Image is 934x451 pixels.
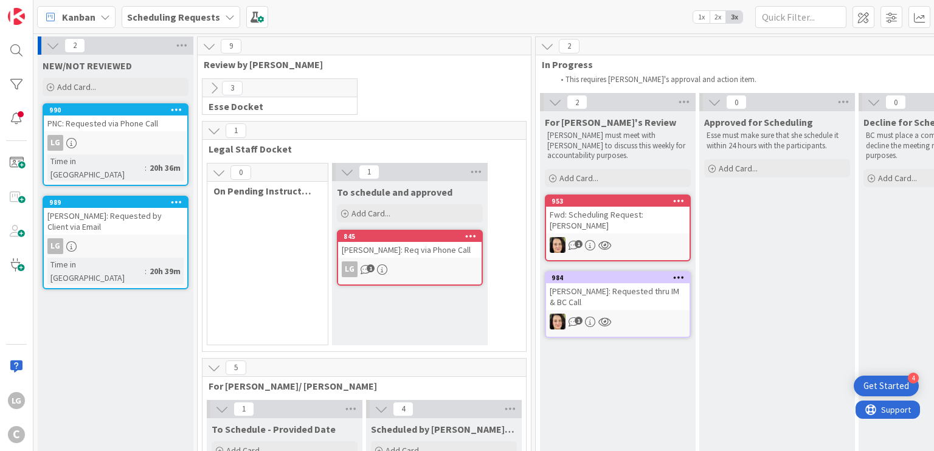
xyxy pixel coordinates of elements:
[546,272,690,283] div: 984
[546,207,690,233] div: Fwd: Scheduling Request: [PERSON_NAME]
[546,314,690,329] div: BL
[8,8,25,25] img: Visit kanbanzone.com
[545,116,676,128] span: For Breanna's Review
[147,264,184,278] div: 20h 39m
[44,238,187,254] div: LG
[230,165,251,180] span: 0
[559,39,579,53] span: 2
[545,195,691,261] a: 953Fwd: Scheduling Request: [PERSON_NAME]BL
[337,186,452,198] span: To schedule and approved
[47,154,145,181] div: Time in [GEOGRAPHIC_DATA]
[47,135,63,151] div: LG
[49,198,187,207] div: 989
[550,314,566,329] img: BL
[710,11,726,23] span: 2x
[908,373,919,384] div: 4
[726,95,747,109] span: 0
[552,274,690,282] div: 984
[547,131,688,160] p: [PERSON_NAME] must meet with [PERSON_NAME] to discuss this weekly for accountability purposes.
[367,264,375,272] span: 1
[44,115,187,131] div: PNC: Requested via Phone Call
[62,10,95,24] span: Kanban
[127,11,220,23] b: Scheduling Requests
[337,230,483,286] a: 845[PERSON_NAME]: Req via Phone CallLG
[26,2,55,16] span: Support
[209,100,342,112] span: Esse Docket
[546,196,690,207] div: 953
[546,196,690,233] div: 953Fwd: Scheduling Request: [PERSON_NAME]
[43,60,132,72] span: NEW/NOT REVIEWED
[704,116,813,128] span: Approved for Scheduling
[863,380,909,392] div: Get Started
[371,423,517,435] span: Scheduled by Laine/Pring
[44,208,187,235] div: [PERSON_NAME]: Requested by Client via Email
[47,258,145,284] div: Time in [GEOGRAPHIC_DATA]
[545,271,691,338] a: 984[PERSON_NAME]: Requested thru IM & BC CallBL
[44,135,187,151] div: LG
[338,261,482,277] div: LG
[359,165,379,179] span: 1
[226,123,246,138] span: 1
[8,392,25,409] div: LG
[546,283,690,310] div: [PERSON_NAME]: Requested thru IM & BC Call
[44,105,187,131] div: 990PNC: Requested via Phone Call
[550,237,566,253] img: BL
[64,38,85,53] span: 2
[726,11,742,23] span: 3x
[707,131,848,151] p: Esse must make sure that she schedule it within 24 hours with the participants.
[567,95,587,109] span: 2
[755,6,846,28] input: Quick Filter...
[49,106,187,114] div: 990
[552,197,690,205] div: 953
[212,423,336,435] span: To Schedule - Provided Date
[719,163,758,174] span: Add Card...
[338,231,482,242] div: 845
[546,272,690,310] div: 984[PERSON_NAME]: Requested thru IM & BC Call
[209,380,511,392] span: For Laine Guevarra/ Pring Matondo
[878,173,917,184] span: Add Card...
[213,185,313,197] span: On Pending Instructed by Legal
[575,317,583,325] span: 1
[854,376,919,396] div: Open Get Started checklist, remaining modules: 4
[43,103,189,186] a: 990PNC: Requested via Phone CallLGTime in [GEOGRAPHIC_DATA]:20h 36m
[44,197,187,235] div: 989[PERSON_NAME]: Requested by Client via Email
[221,39,241,53] span: 9
[546,237,690,253] div: BL
[344,232,482,241] div: 845
[222,81,243,95] span: 3
[47,238,63,254] div: LG
[44,197,187,208] div: 989
[575,240,583,248] span: 1
[693,11,710,23] span: 1x
[204,58,516,71] span: Review by Esse
[8,426,25,443] div: C
[209,143,511,155] span: Legal Staff Docket
[147,161,184,174] div: 20h 36m
[145,264,147,278] span: :
[342,261,358,277] div: LG
[57,81,96,92] span: Add Card...
[338,231,482,258] div: 845[PERSON_NAME]: Req via Phone Call
[226,360,246,375] span: 5
[559,173,598,184] span: Add Card...
[393,402,413,416] span: 4
[233,402,254,416] span: 1
[145,161,147,174] span: :
[44,105,187,115] div: 990
[43,196,189,289] a: 989[PERSON_NAME]: Requested by Client via EmailLGTime in [GEOGRAPHIC_DATA]:20h 39m
[351,208,390,219] span: Add Card...
[338,242,482,258] div: [PERSON_NAME]: Req via Phone Call
[885,95,906,109] span: 0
